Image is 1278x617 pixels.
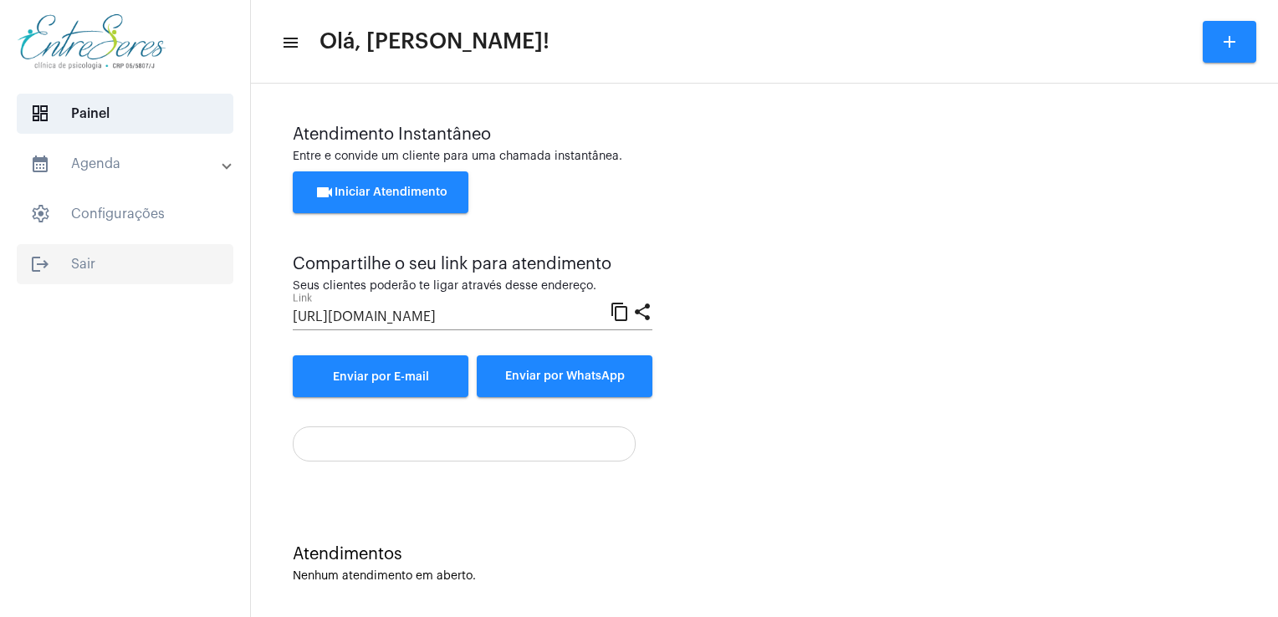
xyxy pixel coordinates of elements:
div: Seus clientes poderão te ligar através desse endereço. [293,280,652,293]
div: Atendimentos [293,545,1236,563]
span: Configurações [17,194,233,234]
a: Enviar por E-mail [293,355,468,397]
mat-icon: content_copy [610,301,630,321]
mat-icon: add [1219,32,1240,52]
span: Painel [17,94,233,134]
button: Enviar por WhatsApp [477,355,652,397]
mat-expansion-panel-header: sidenav iconAgenda [10,144,250,184]
div: Compartilhe o seu link para atendimento [293,255,652,273]
mat-icon: sidenav icon [30,254,50,274]
mat-panel-title: Agenda [30,154,223,174]
div: Entre e convide um cliente para uma chamada instantânea. [293,150,1236,163]
mat-icon: share [632,301,652,321]
span: Iniciar Atendimento [314,186,447,198]
img: aa27006a-a7e4-c883-abf8-315c10fe6841.png [13,8,170,75]
span: Enviar por WhatsApp [505,370,625,382]
span: sidenav icon [30,204,50,224]
mat-icon: sidenav icon [30,154,50,174]
span: sidenav icon [30,104,50,124]
mat-icon: videocam [314,182,335,202]
span: Olá, [PERSON_NAME]! [319,28,550,55]
span: Sair [17,244,233,284]
div: Atendimento Instantâneo [293,125,1236,144]
span: Enviar por E-mail [333,371,429,383]
button: Iniciar Atendimento [293,171,468,213]
div: Nenhum atendimento em aberto. [293,570,1236,583]
mat-icon: sidenav icon [281,33,298,53]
